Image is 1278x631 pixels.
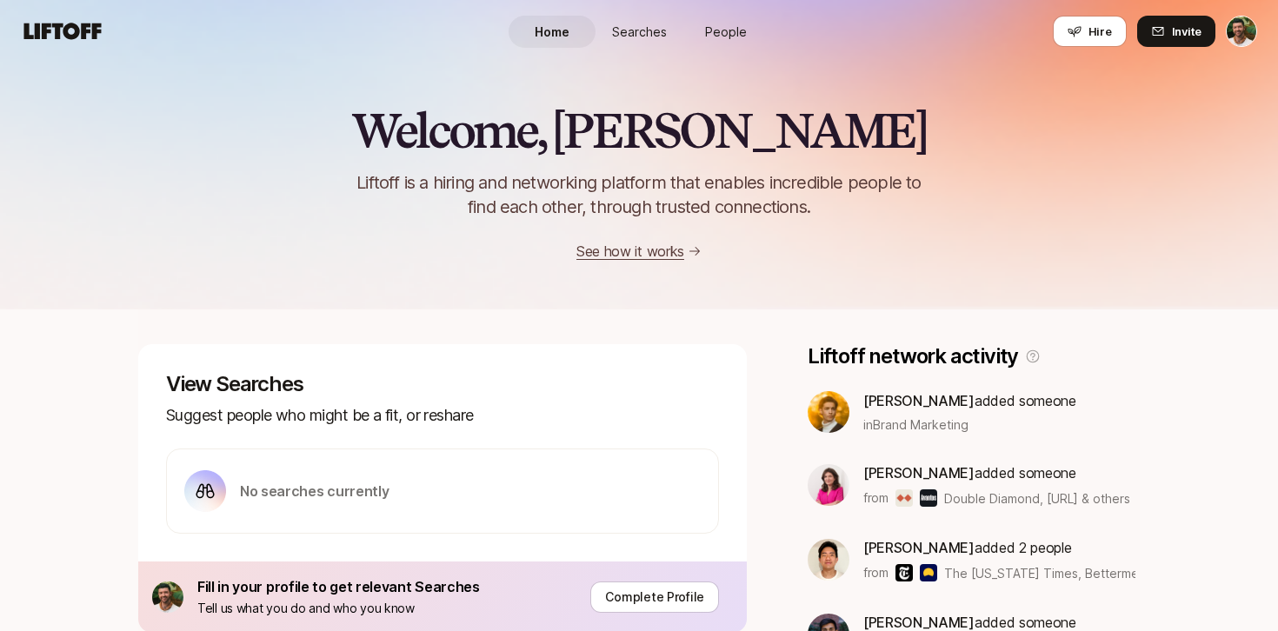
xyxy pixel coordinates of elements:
span: The [US_STATE] Times, Betterment & others [944,566,1202,581]
p: Suggest people who might be a fit, or reshare [166,403,719,428]
a: See how it works [576,242,684,260]
span: [PERSON_NAME] [863,392,975,409]
img: b4c67d4f_f321_4c9f_aa18_2e2c79ce2a63.jpg [152,581,183,613]
a: People [682,16,769,48]
p: added someone [863,462,1130,484]
span: People [705,23,747,41]
p: Liftoff network activity [808,344,1018,369]
p: View Searches [166,372,719,396]
button: Hire [1053,16,1127,47]
p: No searches currently [240,480,389,502]
p: Tell us what you do and who you know [197,598,480,619]
img: The New York Times [895,564,913,581]
a: Searches [596,16,682,48]
h2: Welcome, [PERSON_NAME] [351,104,928,156]
img: 9e09e871_5697_442b_ae6e_b16e3f6458f8.jpg [808,464,849,506]
p: Complete Profile [605,587,704,608]
p: Liftoff is a hiring and networking platform that enables incredible people to find each other, th... [328,170,950,219]
span: Home [535,23,569,41]
img: Michael Rankin [1227,17,1256,46]
span: Invite [1172,23,1201,40]
span: Double Diamond, [URL] & others [944,491,1130,506]
img: Avantos.ai [920,489,937,507]
p: Fill in your profile to get relevant Searches [197,575,480,598]
span: in Brand Marketing [863,415,968,434]
img: Double Diamond [895,489,913,507]
a: Home [509,16,596,48]
p: from [863,488,889,508]
img: c3894d86_b3f1_4e23_a0e4_4d923f503b0e.jpg [808,539,849,581]
img: Betterment [920,564,937,581]
button: Invite [1137,16,1215,47]
span: Searches [612,23,667,41]
button: Complete Profile [590,581,719,613]
button: Michael Rankin [1226,16,1257,47]
p: added 2 people [863,536,1135,559]
span: [PERSON_NAME] [863,614,975,631]
span: [PERSON_NAME] [863,464,975,482]
span: [PERSON_NAME] [863,539,975,556]
p: added someone [863,389,1076,412]
p: from [863,562,889,583]
span: Hire [1088,23,1112,40]
img: c749752d_5ea4_4c6b_8935_6918de9c0300.jpg [808,391,849,433]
